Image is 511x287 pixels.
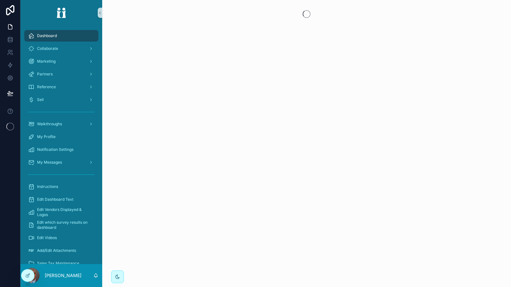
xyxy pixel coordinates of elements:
span: Sales Tax Maintenance [37,261,79,266]
a: Add/Edit Attachments [24,245,98,256]
p: [PERSON_NAME] [45,272,81,279]
span: Collaborate [37,46,58,51]
a: Dashboard [24,30,98,42]
span: Edit Videos [37,235,57,240]
span: Dashboard [37,33,57,38]
span: Reference [37,84,56,89]
a: Edit Dashboard Text [24,194,98,205]
a: Sell [24,94,98,105]
span: My Messages [37,160,62,165]
a: Edit Videos [24,232,98,244]
a: My Profile [24,131,98,143]
a: Marketing [24,56,98,67]
span: Marketing [37,59,56,64]
a: Edit which survey results on dashboard [24,219,98,231]
span: Walkthroughs [37,121,62,127]
span: Add/Edit Attachments [37,248,76,253]
span: Edit Dashboard Text [37,197,73,202]
a: Instructions [24,181,98,192]
span: Edit which survey results on dashboard [37,220,92,230]
span: Sell [37,97,44,102]
img: App logo [52,8,70,18]
a: Edit Vendors Displayed & Logos [24,206,98,218]
span: Partners [37,72,53,77]
div: scrollable content [20,26,102,264]
a: Partners [24,68,98,80]
a: Notification Settings [24,144,98,155]
span: My Profile [37,134,56,139]
a: Walkthroughs [24,118,98,130]
a: Sales Tax Maintenance [24,258,98,269]
span: Instructions [37,184,58,189]
span: Notification Settings [37,147,73,152]
a: Reference [24,81,98,93]
a: My Messages [24,157,98,168]
span: Edit Vendors Displayed & Logos [37,207,92,217]
a: Collaborate [24,43,98,54]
